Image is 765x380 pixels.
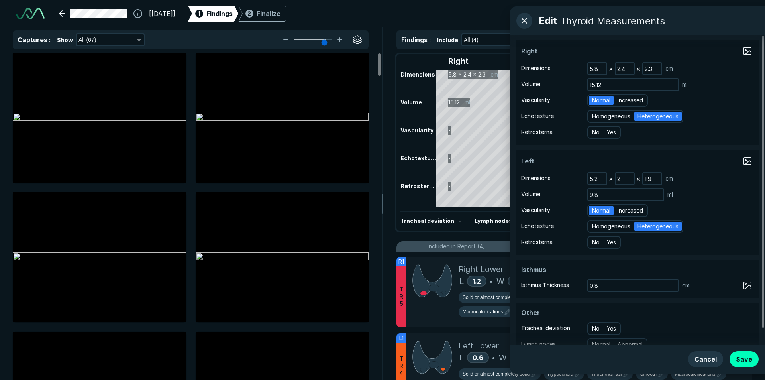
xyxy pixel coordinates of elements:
span: 1 [198,9,200,18]
li: R1TR5Right LowerL1.2•W0.7•H0.6cm [396,257,752,327]
div: × [635,173,642,184]
span: Smooth [640,370,656,378]
span: • [492,353,495,362]
button: avatar-name [719,6,752,22]
img: See-Mode Logo [16,8,45,19]
span: Isthmus Thickness [521,281,569,289]
div: × [607,63,615,74]
span: Heterogeneous [637,112,679,121]
button: Redo [620,6,657,22]
div: × [635,63,642,74]
span: Macrocalcifications [675,370,715,378]
span: Show [57,36,73,44]
span: Increased [618,96,643,105]
button: Undo [578,6,615,22]
span: Homogeneous [592,112,630,121]
span: R1 [398,257,404,266]
span: Volume [521,80,540,89]
span: Findings [401,36,428,44]
img: 0tfOlgAAAAGSURBVAMAwtBgmpKIaS4AAAAASUVORK5CYII= [412,263,452,299]
span: Other [521,308,581,317]
button: Save [730,351,759,367]
span: ml [682,80,688,89]
span: Lymph nodes [475,217,512,224]
span: Macrocalcifications [463,308,503,315]
span: Heterogeneous [637,222,679,231]
span: Retrosternal [521,238,554,246]
span: 2 [247,9,251,18]
span: 1.2 [473,277,481,285]
span: Echotexture [521,112,554,120]
span: Lymph nodes [521,340,556,348]
span: Included in Report (4) [428,242,485,251]
span: No [592,324,600,333]
span: T R 4 [399,355,403,377]
span: ml [667,190,673,199]
span: cm [665,64,673,73]
span: : [429,37,431,43]
div: Thyroid Measurements [560,15,665,27]
button: Cancel [688,351,723,367]
span: Include [437,36,458,44]
span: Vascularity [521,206,550,215]
span: Left Lower [459,340,499,352]
span: No [592,128,600,137]
span: Hypoechoic [548,370,573,378]
span: Right Lower [459,263,504,275]
span: : [49,37,51,43]
span: Solid or almost completely solid [463,294,530,301]
span: Retrosternal [521,128,554,136]
div: × [607,173,615,184]
span: Echotexture [521,222,554,230]
span: Isthmus [521,265,581,274]
img: 1imYGMAAAAGSURBVAMAX9MdmkV16bUAAAAASUVORK5CYII= [412,340,452,375]
span: Abnormal [618,340,643,349]
span: Wider than tall [591,370,622,378]
span: Normal [592,206,610,215]
span: Yes [607,128,616,137]
a: See-Mode Logo [13,5,48,22]
span: Dimensions [521,64,551,73]
div: Finalize [257,9,280,18]
span: All (67) [78,35,96,44]
span: Captures [18,36,47,44]
span: Normal [592,96,610,105]
span: Dimensions [521,174,551,183]
span: cm [682,281,690,290]
span: All (4) [464,35,479,44]
span: [[DATE]] [149,9,175,18]
span: Findings [206,9,233,18]
span: Normal [592,340,610,349]
span: - [459,217,461,224]
div: 2Finalize [238,6,286,22]
span: T R 5 [399,286,403,307]
span: Vascularity [521,96,550,104]
span: Yes [607,238,616,247]
span: L [459,275,464,287]
span: Edit [539,14,557,28]
span: • [490,276,492,286]
span: Volume [521,190,540,199]
span: Increased [618,206,643,215]
span: Left [521,156,581,166]
span: W [496,275,504,287]
span: Tracheal deviation [521,324,570,333]
span: 0.6 [473,354,483,362]
span: Solid or almost completely solid [463,370,530,378]
span: Yes [607,324,616,333]
span: cm [665,174,673,183]
span: W [499,352,507,364]
span: Homogeneous [592,222,630,231]
div: 1Findings [188,6,238,22]
span: Tracheal deviation [400,217,454,224]
span: No [592,238,600,247]
span: L [459,352,464,364]
span: Right [521,46,581,56]
span: L1 [399,334,404,343]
